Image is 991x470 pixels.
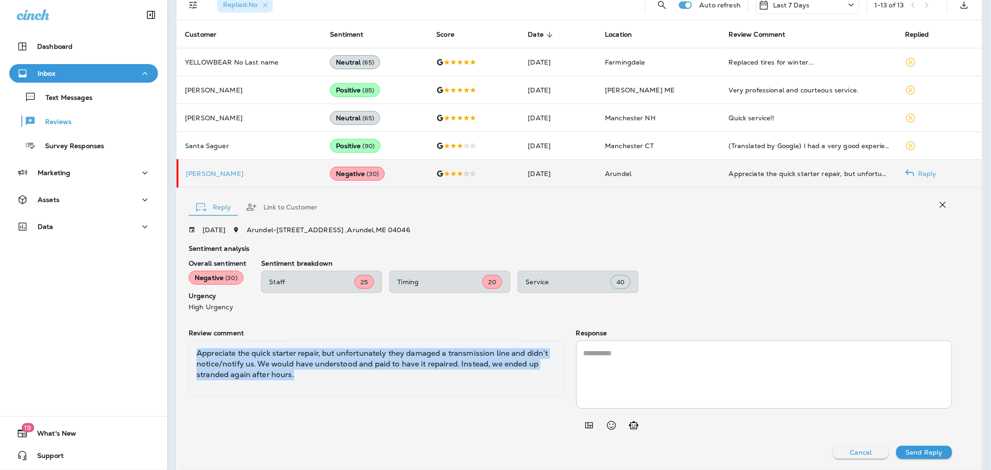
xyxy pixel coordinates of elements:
div: Neutral [330,111,380,125]
span: Review Comment [729,31,798,39]
span: Replied [905,31,941,39]
button: Marketing [9,163,158,182]
p: Auto refresh [699,1,741,9]
button: Generate AI response [624,416,643,435]
p: [PERSON_NAME] [186,170,315,177]
span: 19 [21,423,34,432]
p: Reply [914,170,937,177]
p: Staff [269,278,354,286]
div: Appreciate the quick starter repair, but unfortunately they damaged a transmission line and didn’... [189,340,565,396]
span: 20 [488,278,496,286]
div: 1 - 13 of 13 [874,1,904,9]
span: ( 85 ) [363,86,374,94]
span: Sentiment [330,31,363,39]
p: Send Reply [906,449,942,456]
button: Send Reply [896,446,952,459]
p: Survey Responses [36,142,104,151]
div: Positive [330,139,381,153]
span: ( 30 ) [367,170,379,178]
span: ( 65 ) [362,114,374,122]
div: Negative [330,167,385,181]
button: 19What's New [9,424,158,443]
p: Data [38,223,53,230]
p: Santa Saguer [185,142,315,150]
p: Overall sentiment [189,260,246,267]
span: Score [436,31,454,39]
div: Quick service!! [729,113,890,123]
span: Date [528,31,544,39]
p: Text Messages [36,94,92,103]
p: Sentiment breakdown [261,260,952,267]
div: Positive [330,83,380,97]
span: Farmingdale [605,58,645,66]
span: Replied : No [223,0,257,9]
div: Appreciate the quick starter repair, but unfortunately they damaged a transmission line and didn’... [729,169,890,178]
span: Customer [185,31,217,39]
div: Neutral [330,55,380,69]
p: Sentiment analysis [189,245,952,252]
button: Cancel [833,446,889,459]
span: Replied [905,31,929,39]
td: [DATE] [520,104,597,132]
span: What's New [28,430,76,441]
button: Dashboard [9,37,158,56]
button: Collapse Sidebar [138,6,164,24]
div: Replaced tires for winter... [729,58,890,67]
td: [DATE] [520,160,597,188]
p: Last 7 Days [773,1,810,9]
p: Reviews [36,118,72,127]
button: Survey Responses [9,136,158,155]
p: Timing [397,278,482,286]
p: Review comment [189,329,565,337]
p: Urgency [189,292,246,300]
span: Support [28,452,64,463]
span: ( 30 ) [225,274,237,282]
p: Cancel [850,449,872,456]
span: [PERSON_NAME] ME [605,86,675,94]
button: Inbox [9,64,158,83]
div: Very professional and courteous service. [729,85,890,95]
button: Add in a premade template [580,416,598,435]
button: Support [9,446,158,465]
p: High Urgency [189,303,246,311]
p: Inbox [38,70,55,77]
span: Manchester NH [605,114,656,122]
td: [DATE] [520,132,597,160]
button: Data [9,217,158,236]
button: Assets [9,190,158,209]
span: Manchester CT [605,142,654,150]
p: Service [525,278,610,286]
p: YELLOWBEAR No Last name [185,59,315,66]
span: Arundel - [STREET_ADDRESS] , Arundel , ME 04046 [247,226,410,234]
span: ( 65 ) [362,59,374,66]
button: Reviews [9,111,158,131]
div: (Translated by Google) I had a very good experience, high-quality service, Miss Jenn Rivera, exce... [729,141,890,150]
p: [DATE] [203,226,225,234]
button: Select an emoji [602,416,621,435]
span: 25 [361,278,368,286]
span: Location [605,31,644,39]
p: Marketing [38,169,70,176]
div: Click to view Customer Drawer [186,170,315,177]
span: Customer [185,31,229,39]
span: Sentiment [330,31,375,39]
div: Negative [189,271,243,285]
p: [PERSON_NAME] [185,114,315,122]
p: [PERSON_NAME] [185,86,315,94]
span: Score [436,31,466,39]
td: [DATE] [520,48,597,76]
p: Response [576,329,952,337]
span: 40 [617,278,624,286]
button: Link to Customer [238,190,325,224]
span: ( 90 ) [363,142,375,150]
p: Assets [38,196,59,203]
span: Date [528,31,556,39]
span: Review Comment [729,31,786,39]
span: Location [605,31,632,39]
span: Arundel [605,170,631,178]
button: Text Messages [9,87,158,107]
p: Dashboard [37,43,72,50]
td: [DATE] [520,76,597,104]
button: Reply [189,190,238,224]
